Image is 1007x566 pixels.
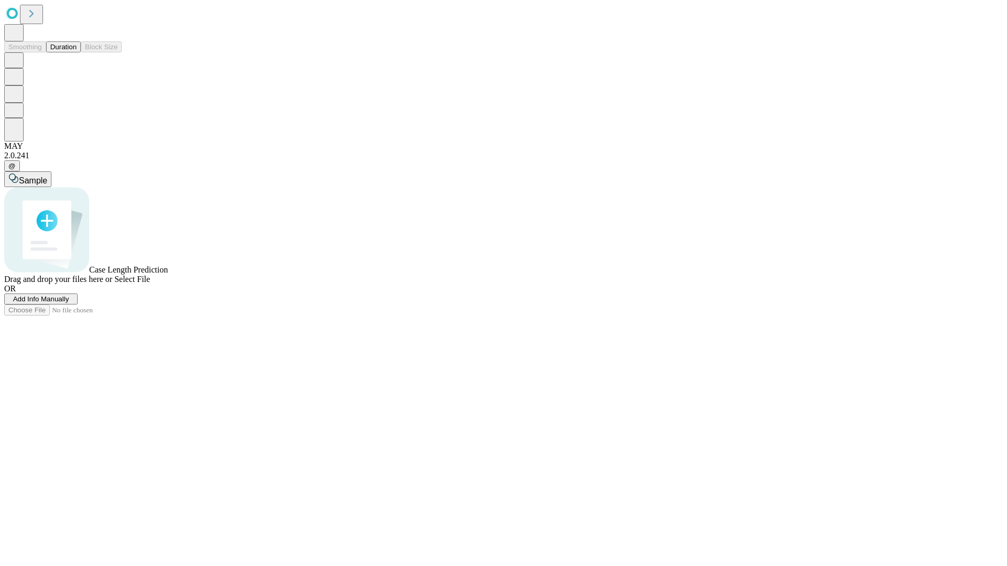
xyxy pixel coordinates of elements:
[81,41,122,52] button: Block Size
[114,275,150,284] span: Select File
[4,293,78,304] button: Add Info Manually
[4,141,1003,151] div: MAY
[4,160,20,171] button: @
[8,162,16,170] span: @
[19,176,47,185] span: Sample
[89,265,168,274] span: Case Length Prediction
[4,171,51,187] button: Sample
[4,284,16,293] span: OR
[46,41,81,52] button: Duration
[13,295,69,303] span: Add Info Manually
[4,275,112,284] span: Drag and drop your files here or
[4,151,1003,160] div: 2.0.241
[4,41,46,52] button: Smoothing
